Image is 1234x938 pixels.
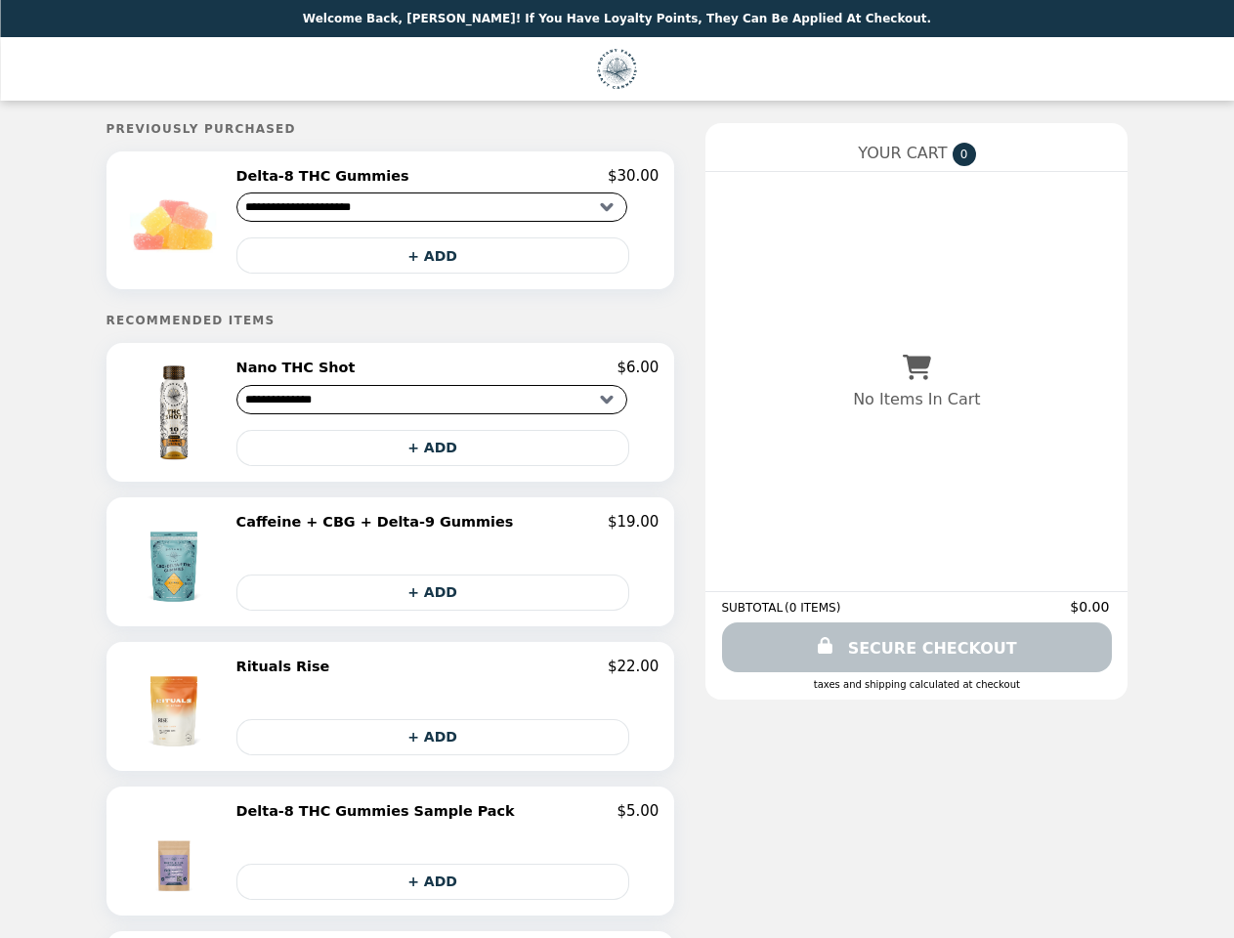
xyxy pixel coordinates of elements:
span: YOUR CART [858,144,947,162]
button: + ADD [236,864,629,900]
img: Delta-8 THC Gummies [120,167,232,274]
p: $22.00 [608,658,660,675]
p: $6.00 [617,359,659,376]
button: + ADD [236,575,629,611]
select: Select a product variant [236,385,627,414]
h2: Nano THC Shot [236,359,363,376]
button: + ADD [236,430,629,466]
p: $30.00 [608,167,660,185]
p: No Items In Cart [853,390,980,408]
h5: Recommended Items [106,314,675,327]
h2: Delta-8 THC Gummies Sample Pack [236,802,523,820]
span: $0.00 [1070,599,1112,615]
h2: Caffeine + CBG + Delta-9 Gummies [236,513,522,531]
button: + ADD [236,719,629,755]
select: Select a product variant [236,192,627,222]
h2: Delta-8 THC Gummies [236,167,417,185]
img: Caffeine + CBG + Delta-9 Gummies [125,513,228,611]
span: 0 [953,143,976,166]
img: Rituals Rise [125,658,228,755]
button: + ADD [236,237,629,274]
h2: Rituals Rise [236,658,338,675]
div: Taxes and Shipping calculated at checkout [721,679,1112,690]
span: SUBTOTAL [721,601,785,615]
span: ( 0 ITEMS ) [785,601,840,615]
img: Nano THC Shot [120,359,232,465]
p: $5.00 [617,802,659,820]
p: $19.00 [608,513,660,531]
img: Brand Logo [597,49,637,89]
img: Delta-8 THC Gummies Sample Pack [125,802,228,900]
h5: Previously Purchased [106,122,675,136]
p: Welcome Back, [PERSON_NAME]! If you have Loyalty Points, they can be applied at checkout. [303,12,931,25]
